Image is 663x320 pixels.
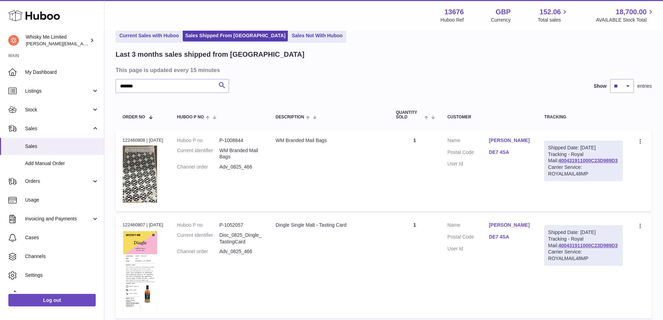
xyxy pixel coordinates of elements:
a: DE7 4SA [489,234,530,240]
a: Log out [8,294,96,306]
a: 400431911000C23D989D3 [558,158,617,163]
span: Stock [25,107,92,113]
span: Quantity Sold [396,110,423,119]
dd: P-1052057 [219,222,262,228]
div: Dingle Single Malt - Tasting Card [276,222,382,228]
dd: Adv_0825_466 [219,248,262,255]
h3: This page is updated every 15 minutes [116,66,650,74]
a: Sales Shipped From [GEOGRAPHIC_DATA] [183,30,288,41]
dt: Postal Code [447,234,489,242]
dd: P-1008844 [219,137,262,144]
span: Orders [25,178,92,185]
div: Huboo Ref [441,17,464,23]
td: 1 [389,130,440,211]
div: Shipped Date: [DATE] [548,145,619,151]
dt: Huboo P no [177,222,220,228]
div: Customer [447,115,530,119]
dd: WM Branded Mail Bags [219,147,262,161]
div: Carrier Service: ROYALMAIL48MP [548,164,619,177]
a: 18,700.00 AVAILABLE Stock Total [596,7,655,23]
div: 122460807 | [DATE] [123,222,163,228]
span: Channels [25,253,99,260]
div: Currency [491,17,511,23]
span: Description [276,115,304,119]
span: Sales [25,125,92,132]
strong: GBP [496,7,511,17]
a: Current Sales with Huboo [117,30,181,41]
img: 1752740722.png [123,230,157,310]
dt: Channel order [177,248,220,255]
dd: Adv_0825_466 [219,164,262,170]
td: 1 [389,215,440,318]
img: 1725358317.png [123,146,157,203]
div: Tracking - Royal Mail: [544,141,623,181]
span: 152.06 [539,7,561,17]
span: Listings [25,88,92,94]
span: Returns [25,291,99,297]
label: Show [594,83,607,89]
div: Whisky Me Limited [26,34,88,47]
a: 400431911000C23D989D3 [558,243,617,248]
span: Order No [123,115,145,119]
dt: Name [447,222,489,230]
dd: Disc_0825_Dingle_TastingCard [219,232,262,245]
div: WM Branded Mail Bags [276,137,382,144]
span: Cases [25,234,99,241]
dt: Name [447,137,489,146]
a: DE7 4SA [489,149,530,156]
div: Tracking [544,115,623,119]
span: Invoicing and Payments [25,216,92,222]
span: Huboo P no [177,115,204,119]
dt: Current identifier [177,147,220,161]
h2: Last 3 months sales shipped from [GEOGRAPHIC_DATA] [116,50,305,59]
a: 152.06 Total sales [538,7,569,23]
span: [PERSON_NAME][EMAIL_ADDRESS][DOMAIN_NAME] [26,41,140,46]
img: frances@whiskyshop.com [8,35,19,46]
dt: Postal Code [447,149,489,157]
div: 122460808 | [DATE] [123,137,163,143]
span: Add Manual Order [25,160,99,167]
dt: Current identifier [177,232,220,245]
span: AVAILABLE Stock Total [596,17,655,23]
dt: Huboo P no [177,137,220,144]
a: Sales Not With Huboo [289,30,345,41]
div: Tracking - Royal Mail: [544,225,623,266]
div: Carrier Service: ROYALMAIL48MP [548,249,619,262]
span: Settings [25,272,99,279]
span: Usage [25,197,99,203]
a: [PERSON_NAME] [489,222,530,228]
span: 18,700.00 [616,7,647,17]
span: Sales [25,143,99,150]
a: [PERSON_NAME] [489,137,530,144]
dt: User Id [447,245,489,252]
dt: User Id [447,161,489,167]
span: entries [637,83,652,89]
div: Shipped Date: [DATE] [548,229,619,236]
strong: 13676 [444,7,464,17]
span: Total sales [538,17,569,23]
span: My Dashboard [25,69,99,76]
dt: Channel order [177,164,220,170]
